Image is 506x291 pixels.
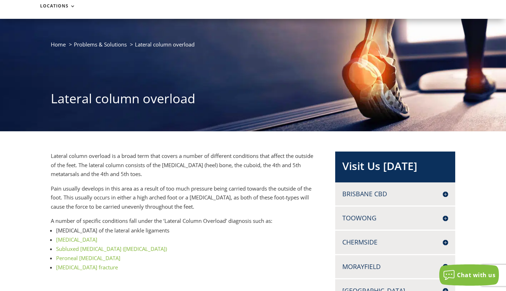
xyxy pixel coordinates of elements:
[51,216,313,226] p: A number of specific conditions fall under the ‘Lateral Column Overload’ diagnosis such as:
[342,262,448,271] h4: Morayfield
[56,264,118,271] a: [MEDICAL_DATA] fracture
[51,41,66,48] a: Home
[51,152,313,177] span: Lateral column overload is a broad term that covers a number of different conditions that affect ...
[51,40,456,54] nav: breadcrumb
[74,41,127,48] a: Problems & Solutions
[56,226,313,235] li: [MEDICAL_DATA] of the lateral ankle ligaments
[51,90,456,111] h1: Lateral column overload
[457,271,495,279] span: Chat with us
[56,245,167,252] a: Subluxed [MEDICAL_DATA] ([MEDICAL_DATA])
[342,238,448,247] h4: Chermside
[342,214,448,223] h4: Toowong
[51,185,311,210] span: Pain usually develops in this area as a result of too much pressure being carried towards the out...
[342,190,448,198] h4: Brisbane CBD
[342,159,448,177] h2: Visit Us [DATE]
[439,264,499,286] button: Chat with us
[40,4,76,19] a: Locations
[56,254,122,262] a: Peroneal [MEDICAL_DATA]
[56,236,99,243] a: [MEDICAL_DATA]
[135,41,195,48] span: Lateral column overload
